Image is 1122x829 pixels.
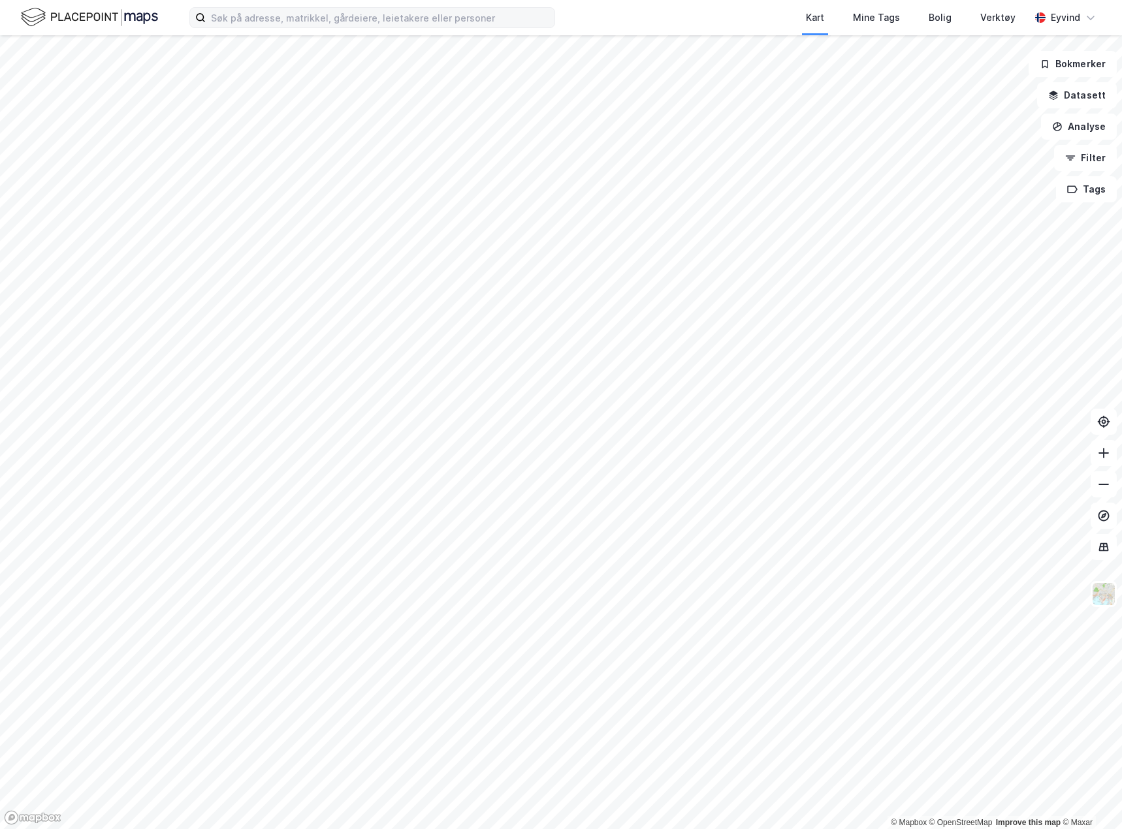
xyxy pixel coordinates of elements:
[806,10,824,25] div: Kart
[1029,51,1117,77] button: Bokmerker
[891,818,927,827] a: Mapbox
[1054,145,1117,171] button: Filter
[4,810,61,825] a: Mapbox homepage
[1051,10,1080,25] div: Eyvind
[929,818,993,827] a: OpenStreetMap
[929,10,952,25] div: Bolig
[1091,582,1116,606] img: Z
[1057,766,1122,829] iframe: Chat Widget
[980,10,1016,25] div: Verktøy
[996,818,1061,827] a: Improve this map
[1037,82,1117,108] button: Datasett
[1041,114,1117,140] button: Analyse
[21,6,158,29] img: logo.f888ab2527a4732fd821a326f86c7f29.svg
[206,8,554,27] input: Søk på adresse, matrikkel, gårdeiere, leietakere eller personer
[853,10,900,25] div: Mine Tags
[1056,176,1117,202] button: Tags
[1057,766,1122,829] div: Kontrollprogram for chat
